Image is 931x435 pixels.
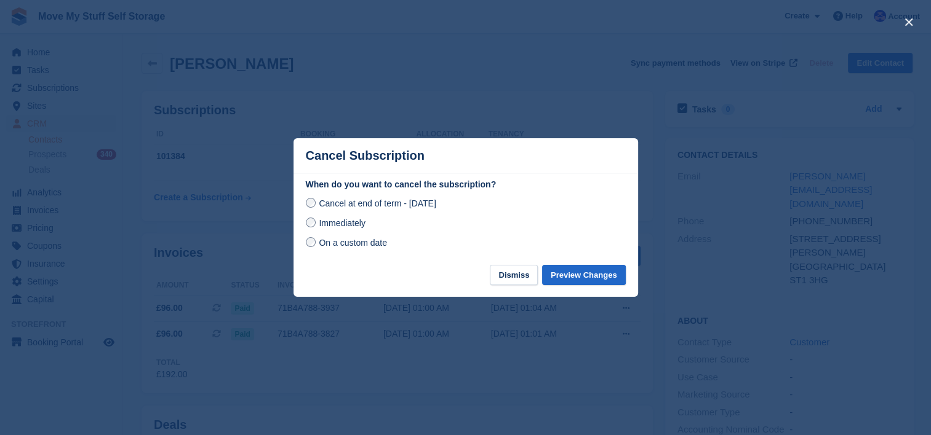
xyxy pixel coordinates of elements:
[319,238,387,248] span: On a custom date
[542,265,626,285] button: Preview Changes
[319,218,365,228] span: Immediately
[306,198,316,208] input: Cancel at end of term - [DATE]
[306,149,425,163] p: Cancel Subscription
[490,265,538,285] button: Dismiss
[306,178,626,191] label: When do you want to cancel the subscription?
[306,237,316,247] input: On a custom date
[899,12,919,32] button: close
[319,198,436,208] span: Cancel at end of term - [DATE]
[306,217,316,227] input: Immediately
